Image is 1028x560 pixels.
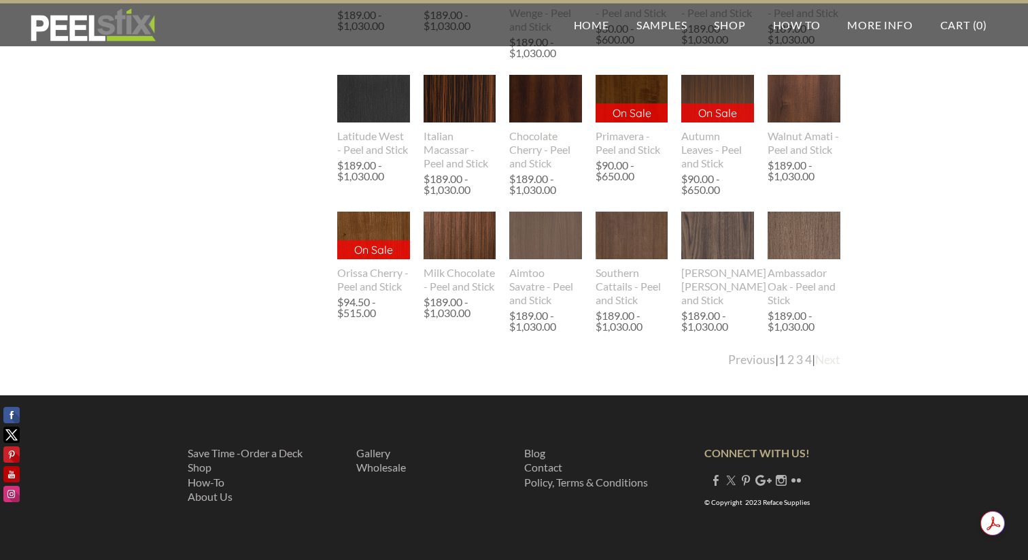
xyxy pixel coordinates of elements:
a: Facebook [710,474,721,487]
div: Autumn Leaves - Peel and Stick [681,129,754,170]
div: $189.00 - $1,030.00 [768,310,837,332]
img: s832171791223022656_p667_i2_w307.jpeg [681,212,755,260]
p: On Sale [337,240,410,259]
div: $90.00 - $650.00 [596,160,668,182]
div: $189.00 - $1,030.00 [681,310,751,332]
a: On Sale Primavera - Peel and Stick [596,75,668,157]
div: | | [728,352,840,368]
a: Flickr [791,474,802,487]
div: $189.00 - $1,030.00 [509,310,579,332]
img: s832171791223022656_p656_i1_w307.jpeg [337,212,410,260]
div: Italian Macassar - Peel and Stick [424,129,496,170]
a: Walnut Amati - Peel and Stick [768,75,840,157]
a: Ambassador Oak - Peel and Stick [768,212,840,307]
div: $189.00 - $1,030.00 [596,310,665,332]
a: 1 [778,352,785,367]
img: REFACE SUPPLIES [27,8,158,42]
div: $189.00 - $1,030.00 [509,174,579,195]
a: Previous [728,352,775,367]
a: How To [759,3,834,46]
div: $189.00 - $1,030.00 [424,174,493,195]
a: ​Wholesale [356,461,406,474]
a: Save Time -Order a Deck [188,446,303,459]
a: Chocolate Cherry - Peel and Stick [509,75,582,170]
p: On Sale [596,103,668,122]
img: s832171791223022656_p481_i1_w400.jpeg [768,212,840,260]
div: Milk Chocolate - Peel and Stick [424,266,496,293]
a: Next [815,352,840,367]
a: More Info [834,3,926,46]
a: Gallery​ [356,446,390,459]
span: 0 [976,18,983,31]
img: s832171791223022656_p783_i1_w640.jpeg [509,188,582,282]
img: s832171791223022656_p583_i1_w400.jpeg [337,75,410,123]
p: On Sale [681,103,754,122]
a: On Sale Orissa Cherry - Peel and Stick [337,212,410,293]
div: Southern Cattails - Peel and Stick [596,266,668,307]
div: Chocolate Cherry - Peel and Stick [509,129,582,170]
div: $189.00 - $1,030.00 [337,160,407,182]
a: Aimtoo Savatre - Peel and Stick [509,212,582,307]
div: $189.00 - $1,030.00 [509,37,579,59]
font: © Copyright 2023 Reface Supplies [704,498,810,506]
img: s832171791223022656_p597_i1_w400.jpeg [768,75,840,123]
div: Latitude West - Peel and Stick [337,129,410,157]
a: Plus [755,474,772,487]
div: $94.50 - $515.00 [337,297,410,318]
img: s832171791223022656_p578_i1_w400.jpeg [681,75,754,123]
strong: CONNECT WITH US! [704,446,810,459]
div: Aimtoo Savatre - Peel and Stick [509,266,582,307]
a: Southern Cattails - Peel and Stick [596,212,668,307]
div: $90.00 - $650.00 [681,174,754,195]
div: $189.00 - $1,030.00 [424,297,493,318]
a: Shop [188,461,211,474]
a: Samples [623,3,701,46]
img: s832171791223022656_p964_i1_w2048.jpeg [596,75,668,123]
font: ​ [356,446,406,474]
div: $189.00 - $1,030.00 [768,160,837,182]
a: Italian Macassar - Peel and Stick [424,75,496,170]
a: How-To [188,476,224,489]
a: Blog [524,446,545,459]
a: Milk Chocolate - Peel and Stick [424,212,496,293]
a: 4 [805,352,812,367]
img: s832171791223022656_p471_i1_w400.jpeg [509,75,582,123]
a: Instagram [776,474,787,487]
div: Primavera - Peel and Stick [596,129,668,157]
a: Contact [524,461,562,474]
div: [PERSON_NAME] [PERSON_NAME] and Stick [681,266,754,307]
a: Home [560,3,623,46]
img: s832171791223022656_p584_i1_w400.jpeg [423,212,497,260]
a: About Us [188,490,233,503]
a: 3 [796,352,803,367]
a: Pinterest [740,474,751,487]
div: Walnut Amati - Peel and Stick [768,129,840,157]
div: Orissa Cherry - Peel and Stick [337,266,410,293]
a: Policy, Terms & Conditions [524,476,648,489]
a: On Sale Autumn Leaves - Peel and Stick [681,75,754,170]
a: Cart (0) [927,3,1001,46]
div: Ambassador Oak - Peel and Stick [768,266,840,307]
a: Latitude West - Peel and Stick [337,75,410,157]
img: s832171791223022656_p765_i4_w640.jpeg [596,212,668,260]
a: [PERSON_NAME] [PERSON_NAME] and Stick [681,212,754,307]
a: 2 [787,352,794,367]
a: Shop [700,3,759,46]
a: Twitter [725,474,736,487]
img: s832171791223022656_p505_i1_w400.jpeg [424,75,496,123]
